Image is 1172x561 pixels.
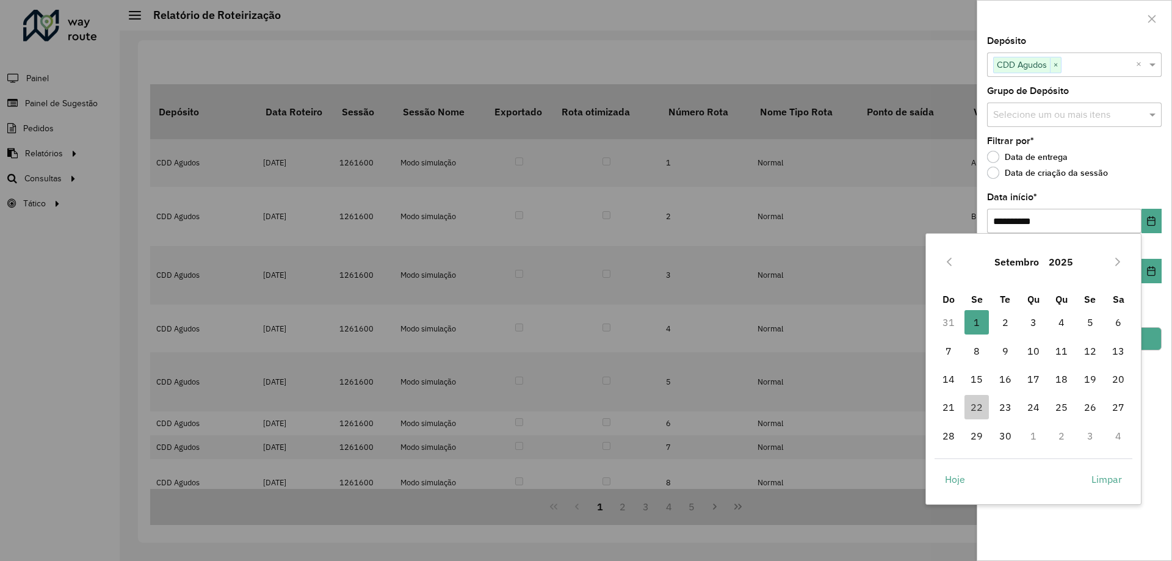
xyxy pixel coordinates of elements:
span: 15 [964,367,989,391]
td: 16 [991,365,1019,393]
span: 13 [1106,339,1130,363]
td: 3 [1019,308,1047,336]
td: 4 [1104,422,1132,450]
span: 21 [936,395,961,419]
td: 11 [1047,337,1076,365]
button: Choose Month [989,247,1044,277]
button: Choose Year [1044,247,1078,277]
label: Grupo de Depósito [987,84,1069,98]
span: 3 [1021,310,1046,335]
td: 19 [1076,365,1104,393]
span: 7 [936,339,961,363]
label: Data de entrega [987,151,1068,163]
span: 14 [936,367,961,391]
td: 27 [1104,393,1132,421]
td: 31 [935,308,963,336]
span: 25 [1049,395,1074,419]
span: CDD Agudos [994,57,1050,72]
td: 24 [1019,393,1047,421]
button: Next Month [1108,252,1127,272]
span: 12 [1078,339,1102,363]
td: 4 [1047,308,1076,336]
td: 9 [991,337,1019,365]
span: × [1050,58,1061,73]
span: 22 [964,395,989,419]
span: Te [1000,293,1010,305]
span: 19 [1078,367,1102,391]
td: 13 [1104,337,1132,365]
span: 2 [993,310,1018,335]
button: Choose Date [1141,259,1162,283]
button: Previous Month [939,252,959,272]
span: Se [971,293,983,305]
td: 25 [1047,393,1076,421]
span: Do [942,293,955,305]
span: 20 [1106,367,1130,391]
td: 29 [963,422,991,450]
button: Limpar [1081,467,1132,491]
td: 10 [1019,337,1047,365]
span: Sa [1113,293,1124,305]
td: 17 [1019,365,1047,393]
span: Se [1084,293,1096,305]
td: 7 [935,337,963,365]
td: 5 [1076,308,1104,336]
span: 29 [964,424,989,448]
label: Depósito [987,34,1026,48]
span: 30 [993,424,1018,448]
span: 23 [993,395,1018,419]
span: 24 [1021,395,1046,419]
td: 14 [935,365,963,393]
label: Data de criação da sessão [987,167,1108,179]
span: 11 [1049,339,1074,363]
label: Filtrar por [987,134,1034,148]
span: 16 [993,367,1018,391]
span: 8 [964,339,989,363]
td: 22 [963,393,991,421]
span: 6 [1106,310,1130,335]
td: 6 [1104,308,1132,336]
span: 10 [1021,339,1046,363]
td: 1 [1019,422,1047,450]
td: 1 [963,308,991,336]
td: 28 [935,422,963,450]
td: 26 [1076,393,1104,421]
td: 18 [1047,365,1076,393]
span: 17 [1021,367,1046,391]
span: 4 [1049,310,1074,335]
td: 8 [963,337,991,365]
td: 15 [963,365,991,393]
label: Data início [987,190,1037,204]
td: 20 [1104,365,1132,393]
span: 27 [1106,395,1130,419]
td: 3 [1076,422,1104,450]
div: Choose Date [925,233,1141,504]
td: 2 [991,308,1019,336]
span: 9 [993,339,1018,363]
span: Qu [1027,293,1040,305]
span: Hoje [945,472,965,487]
td: 21 [935,393,963,421]
td: 12 [1076,337,1104,365]
span: 1 [964,310,989,335]
span: 26 [1078,395,1102,419]
span: Qu [1055,293,1068,305]
td: 30 [991,422,1019,450]
span: Limpar [1091,472,1122,487]
td: 2 [1047,422,1076,450]
span: 28 [936,424,961,448]
td: 23 [991,393,1019,421]
span: Clear all [1136,57,1146,72]
span: 18 [1049,367,1074,391]
button: Hoje [935,467,975,491]
button: Choose Date [1141,209,1162,233]
span: 5 [1078,310,1102,335]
